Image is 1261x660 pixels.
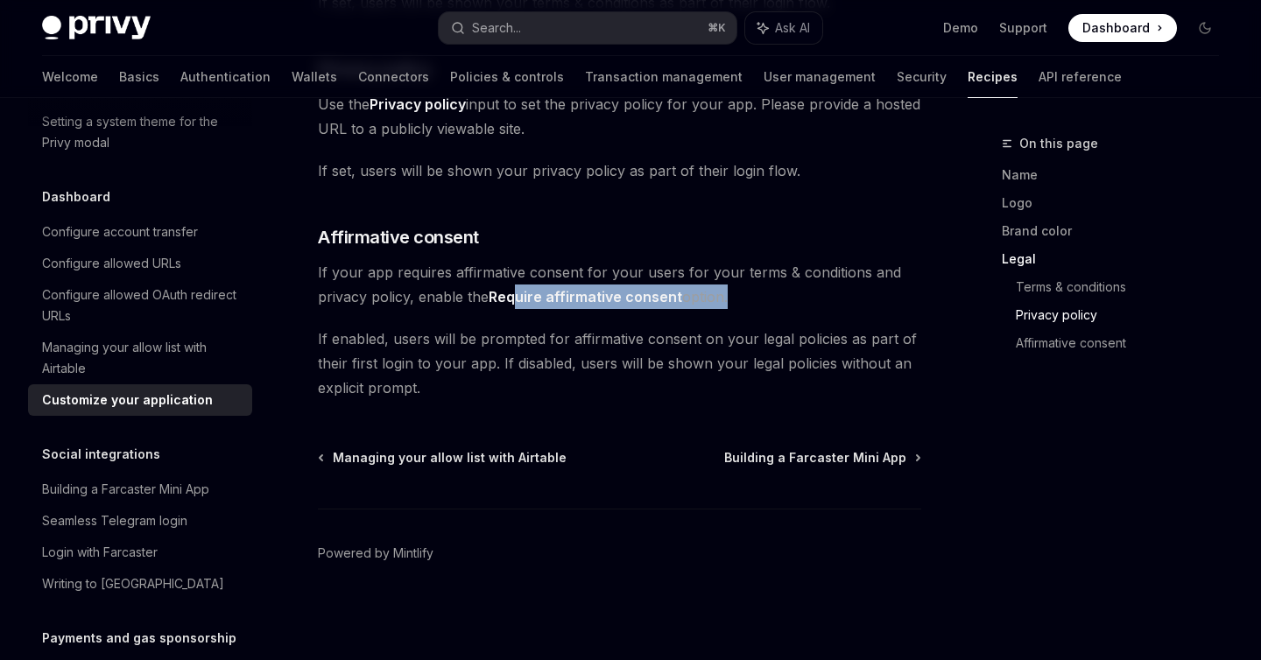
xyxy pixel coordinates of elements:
span: If set, users will be shown your privacy policy as part of their login flow. [318,158,921,183]
span: Affirmative consent [318,225,479,249]
a: Logo [1002,189,1233,217]
a: Demo [943,19,978,37]
strong: Require affirmative consent [489,288,682,305]
a: Wallets [292,56,337,98]
span: If your app requires affirmative consent for your users for your terms & conditions and privacy p... [318,260,921,309]
a: Managing your allow list with Airtable [320,449,567,467]
h5: Payments and gas sponsorship [42,628,236,649]
div: Building a Farcaster Mini App [42,479,209,500]
h5: Dashboard [42,186,110,207]
span: Managing your allow list with Airtable [333,449,567,467]
a: Welcome [42,56,98,98]
div: Login with Farcaster [42,542,158,563]
a: Security [897,56,947,98]
a: Login with Farcaster [28,537,252,568]
button: Toggle dark mode [1191,14,1219,42]
a: API reference [1039,56,1122,98]
div: Managing your allow list with Airtable [42,337,242,379]
span: ⌘ K [708,21,726,35]
div: Configure allowed URLs [42,253,181,274]
div: Customize your application [42,390,213,411]
a: Configure account transfer [28,216,252,248]
img: dark logo [42,16,151,40]
a: User management [764,56,876,98]
span: Dashboard [1082,19,1150,37]
a: Building a Farcaster Mini App [724,449,919,467]
a: Seamless Telegram login [28,505,252,537]
a: Recipes [968,56,1018,98]
a: Support [999,19,1047,37]
div: Seamless Telegram login [42,510,187,531]
a: Managing your allow list with Airtable [28,332,252,384]
a: Building a Farcaster Mini App [28,474,252,505]
a: Legal [1002,245,1233,273]
a: Authentication [180,56,271,98]
strong: Privacy policy [370,95,466,113]
a: Terms & conditions [1016,273,1233,301]
div: Search... [472,18,521,39]
a: Transaction management [585,56,743,98]
span: On this page [1019,133,1098,154]
button: Ask AI [745,12,822,44]
span: If enabled, users will be prompted for affirmative consent on your legal policies as part of thei... [318,326,921,400]
div: Configure account transfer [42,221,198,242]
button: Search...⌘K [439,12,736,44]
a: Customize your application [28,384,252,416]
span: Building a Farcaster Mini App [724,449,906,467]
a: Connectors [358,56,429,98]
a: Basics [119,56,159,98]
a: Affirmative consent [1016,329,1233,357]
a: Brand color [1002,217,1233,245]
a: Configure allowed URLs [28,248,252,279]
span: Ask AI [775,19,810,37]
a: Writing to [GEOGRAPHIC_DATA] [28,568,252,600]
h5: Social integrations [42,444,160,465]
span: Use the input to set the privacy policy for your app. Please provide a hosted URL to a publicly v... [318,92,921,141]
a: Configure allowed OAuth redirect URLs [28,279,252,332]
a: Policies & controls [450,56,564,98]
a: Name [1002,161,1233,189]
a: Powered by Mintlify [318,544,433,562]
a: Setting a system theme for the Privy modal [28,106,252,158]
a: Dashboard [1068,14,1177,42]
div: Setting a system theme for the Privy modal [42,111,242,153]
div: Writing to [GEOGRAPHIC_DATA] [42,573,224,594]
a: Privacy policy [1016,301,1233,329]
div: Configure allowed OAuth redirect URLs [42,284,242,326]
